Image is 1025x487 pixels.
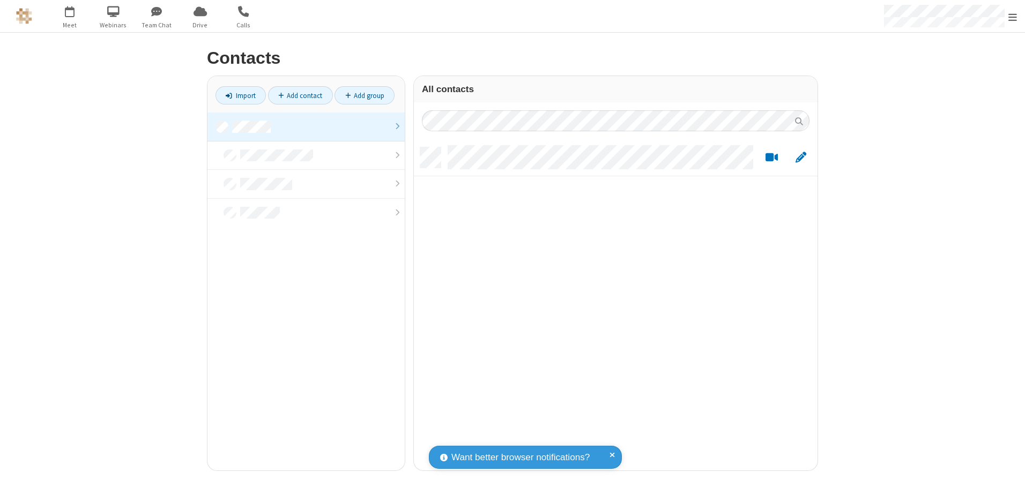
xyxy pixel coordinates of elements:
button: Start a video meeting [761,151,782,164]
span: Team Chat [137,20,177,30]
a: Add group [335,86,395,104]
img: QA Selenium DO NOT DELETE OR CHANGE [16,8,32,24]
h3: All contacts [422,84,809,94]
a: Import [216,86,266,104]
span: Want better browser notifications? [451,451,590,464]
span: Drive [180,20,220,30]
button: Edit [790,151,811,164]
a: Add contact [268,86,333,104]
span: Calls [224,20,264,30]
span: Meet [50,20,90,30]
span: Webinars [93,20,133,30]
h2: Contacts [207,49,818,68]
div: grid [414,139,818,470]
